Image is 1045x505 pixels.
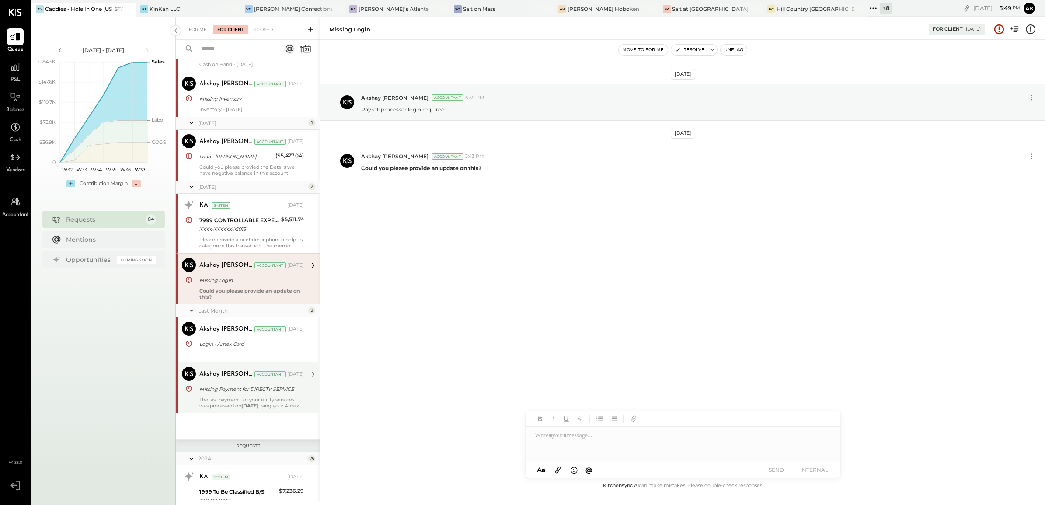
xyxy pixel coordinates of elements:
[39,139,56,145] text: $36.9K
[287,80,304,87] div: [DATE]
[120,167,131,173] text: W36
[558,5,566,13] div: AH
[254,326,286,332] div: Accountant
[349,5,357,13] div: HA
[0,119,30,144] a: Cash
[0,149,30,174] a: Vendors
[671,45,708,55] button: Resolve
[198,455,306,462] div: 2024
[40,119,56,125] text: $73.8K
[308,183,315,190] div: 2
[6,106,24,114] span: Balance
[10,76,21,84] span: P&L
[39,99,56,105] text: $110.7K
[973,4,1020,12] div: [DATE]
[66,255,112,264] div: Opportunities
[199,496,276,505] div: CHECK PAID
[0,194,30,219] a: Accountant
[199,61,304,67] div: Cash on Hand - [DATE]
[38,59,56,65] text: $184.5K
[77,167,87,173] text: W33
[254,371,286,377] div: Accountant
[759,464,794,476] button: SEND
[574,413,585,425] button: Strikethrough
[134,167,145,173] text: W37
[199,325,253,334] div: Akshay [PERSON_NAME]
[607,413,619,425] button: Ordered List
[329,25,370,34] div: Missing Login
[199,201,210,210] div: KAI
[287,474,304,481] div: [DATE]
[198,307,306,314] div: Last Month
[36,5,44,13] div: C-
[671,69,695,80] div: [DATE]
[213,25,248,34] div: For Client
[199,370,253,379] div: Akshay [PERSON_NAME]
[463,5,495,13] div: Salt on Mass
[199,237,304,249] div: Please provide a brief description to help us categorize this transaction. The memo might be help...
[359,5,429,13] div: [PERSON_NAME]'s Atlanta
[628,413,639,425] button: Add URL
[432,153,463,160] div: Accountant
[777,5,854,13] div: Hill Country [GEOGRAPHIC_DATA]
[933,26,963,33] div: For Client
[38,79,56,85] text: $147.6K
[541,466,545,474] span: a
[212,474,230,480] div: System
[199,106,304,112] div: Inventory - [DATE]
[199,94,301,103] div: Missing Inventory
[150,5,180,13] div: KinKan LLC
[245,5,253,13] div: VC
[308,455,315,462] div: 25
[767,5,775,13] div: HC
[287,326,304,333] div: [DATE]
[361,165,481,171] strong: Could you please provide an update on this?
[199,488,276,496] div: 1999 To Be Classified B/S
[146,214,156,225] div: 84
[199,261,253,270] div: Akshay [PERSON_NAME]
[198,119,306,127] div: [DATE]
[308,119,315,126] div: 1
[80,180,128,187] div: Contribution Margin
[199,216,279,225] div: 7999 CONTROLLABLE EXPENSES:Ask Client - Transactions
[594,413,606,425] button: Unordered List
[568,5,639,13] div: [PERSON_NAME] Hoboken
[619,45,668,55] button: Move to for me
[672,5,749,13] div: Salt at [GEOGRAPHIC_DATA]
[132,180,141,187] div: -
[0,59,30,84] a: P&L
[663,5,671,13] div: Sa
[962,3,971,13] div: copy link
[199,288,300,300] strong: Could you please provide an update on this?
[212,202,230,209] div: System
[152,117,165,123] text: Labor
[62,167,72,173] text: W32
[465,94,484,101] span: 6:39 PM
[199,137,253,146] div: Akshay [PERSON_NAME]
[10,136,21,144] span: Cash
[585,466,592,474] span: @
[0,28,30,54] a: Queue
[250,25,277,34] div: Closed
[66,235,152,244] div: Mentions
[45,5,123,13] div: Caddies - Hole In One [US_STATE]
[0,89,30,114] a: Balance
[534,465,548,475] button: Aa
[281,215,304,224] div: $5,511.74
[287,138,304,145] div: [DATE]
[361,106,446,113] p: Payroll processer login required.
[454,5,462,13] div: So
[966,26,981,32] div: [DATE]
[7,46,24,54] span: Queue
[721,45,747,55] button: Unflag
[241,403,258,409] strong: [DATE]
[66,180,75,187] div: +
[534,413,546,425] button: Bold
[254,81,286,87] div: Accountant
[52,159,56,165] text: 0
[279,487,304,495] div: $7,236.29
[254,5,332,13] div: [PERSON_NAME] Confections - [GEOGRAPHIC_DATA]
[361,94,428,101] span: Akshay [PERSON_NAME]
[185,25,211,34] div: For Me
[198,183,306,191] div: [DATE]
